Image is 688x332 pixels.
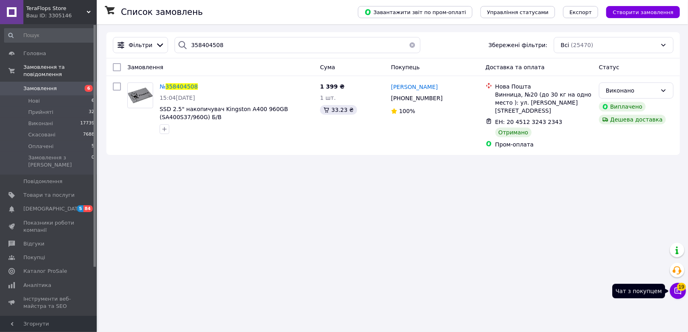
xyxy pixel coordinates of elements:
[23,219,75,234] span: Показники роботи компанії
[23,268,67,275] span: Каталог ProSale
[128,87,153,103] img: Фото товару
[320,105,357,115] div: 33.23 ₴
[488,41,547,49] span: Збережені фільтри:
[23,50,46,57] span: Головна
[91,154,94,169] span: 0
[404,37,420,53] button: Очистить
[495,128,532,137] div: Отримано
[83,205,93,212] span: 84
[563,6,599,18] button: Експорт
[364,8,466,16] span: Завантажити звіт по пром-оплаті
[480,6,555,18] button: Управління статусами
[23,178,62,185] span: Повідомлення
[83,131,94,138] span: 7688
[23,205,83,212] span: [DEMOGRAPHIC_DATA]
[91,97,94,105] span: 6
[677,280,686,289] span: 19
[23,192,75,199] span: Товари та послуги
[486,64,545,70] span: Доставка та оплата
[85,85,93,92] span: 6
[599,102,646,111] div: Виплачено
[23,85,57,92] span: Замовлення
[23,282,51,289] span: Аналітика
[28,154,91,169] span: Замовлення з [PERSON_NAME]
[129,41,152,49] span: Фільтри
[160,83,166,90] span: №
[160,106,288,120] a: SSD 2.5" накопичувач Kingston A400 960GB (SA400S37/960G) Б/В
[612,284,665,298] div: Чат з покупцем
[570,9,592,15] span: Експорт
[26,12,97,19] div: Ваш ID: 3305146
[28,131,56,138] span: Скасовані
[121,7,203,17] h1: Список замовлень
[4,28,95,43] input: Пошук
[495,140,592,148] div: Пром-оплата
[599,115,666,124] div: Дешева доставка
[599,64,619,70] span: Статус
[23,240,44,247] span: Відгуки
[160,95,195,101] span: 15:04[DATE]
[391,84,438,90] span: [PERSON_NAME]
[571,42,593,48] span: (25470)
[28,97,40,105] span: Нові
[166,83,198,90] span: 358404508
[606,6,680,18] button: Створити замовлення
[358,6,472,18] button: Завантажити звіт по пром-оплаті
[26,5,87,12] span: TeraFlops Store
[23,295,75,310] span: Інструменти веб-майстра та SEO
[28,109,53,116] span: Прийняті
[160,83,198,90] a: №358404508
[606,86,657,95] div: Виконано
[598,8,680,15] a: Створити замовлення
[561,41,569,49] span: Всі
[320,95,336,101] span: 1 шт.
[320,64,335,70] span: Cума
[23,64,97,78] span: Замовлення та повідомлення
[391,83,438,91] a: [PERSON_NAME]
[487,9,549,15] span: Управління статусами
[495,82,592,91] div: Нова Пошта
[28,143,54,150] span: Оплачені
[495,119,563,125] span: ЕН: 20 4512 3243 2343
[320,83,345,90] span: 1 399 ₴
[28,120,53,127] span: Виконані
[613,9,673,15] span: Створити замовлення
[391,64,420,70] span: Покупець
[127,82,153,108] a: Фото товару
[389,93,444,104] div: [PHONE_NUMBER]
[80,120,94,127] span: 17739
[77,205,83,212] span: 5
[670,283,686,299] button: Чат з покупцем19
[127,64,163,70] span: Замовлення
[175,37,420,53] input: Пошук за номером замовлення, ПІБ покупця, номером телефону, Email, номером накладної
[495,91,592,115] div: Винница, №20 (до 30 кг на одно место ): ул. [PERSON_NAME][STREET_ADDRESS]
[23,254,45,261] span: Покупці
[89,109,94,116] span: 32
[399,108,415,114] span: 100%
[91,143,94,150] span: 5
